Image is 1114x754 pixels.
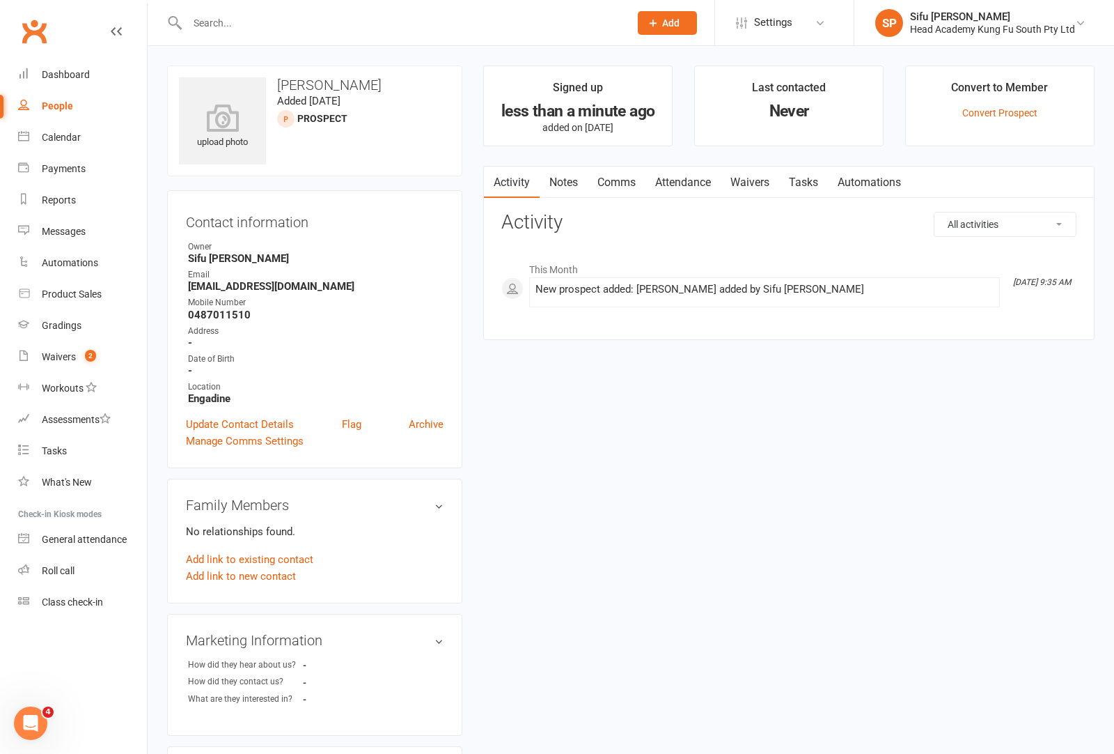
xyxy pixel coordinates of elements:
[179,77,450,93] h3: [PERSON_NAME]
[188,240,444,254] div: Owner
[42,383,84,394] div: Workouts
[188,268,444,282] div: Email
[779,167,828,199] a: Tasks
[18,404,147,436] a: Assessments
[186,568,296,585] a: Add link to new contact
[42,445,67,456] div: Tasks
[186,633,444,648] h3: Marketing Information
[188,280,444,293] strong: [EMAIL_ADDRESS][DOMAIN_NAME]
[42,534,127,545] div: General attendance
[18,524,147,555] a: General attendance kiosk mode
[186,433,304,449] a: Manage Comms Settings
[18,467,147,498] a: What's New
[535,284,994,295] div: New prospect added: [PERSON_NAME] added by Sifu [PERSON_NAME]
[18,587,147,618] a: Class kiosk mode
[188,325,444,338] div: Address
[42,477,92,488] div: What's New
[484,167,540,199] a: Activity
[18,279,147,310] a: Product Sales
[18,216,147,247] a: Messages
[409,416,444,433] a: Archive
[188,309,444,321] strong: 0487011510
[42,351,76,362] div: Waivers
[188,364,444,377] strong: -
[42,69,90,80] div: Dashboard
[553,79,603,104] div: Signed up
[186,498,444,513] h3: Family Members
[540,167,588,199] a: Notes
[18,59,147,91] a: Dashboard
[186,523,444,540] p: No relationships found.
[754,7,792,38] span: Settings
[188,659,303,672] div: How did they hear about us?
[42,707,54,718] span: 4
[18,341,147,373] a: Waivers 2
[721,167,779,199] a: Waivers
[910,23,1075,36] div: Head Academy Kung Fu South Pty Ltd
[828,167,911,199] a: Automations
[188,337,444,349] strong: -
[188,392,444,405] strong: Engadine
[752,79,826,104] div: Last contacted
[303,677,383,688] strong: -
[42,100,73,111] div: People
[188,353,444,366] div: Date of Birth
[18,373,147,404] a: Workouts
[42,257,98,268] div: Automations
[42,163,86,174] div: Payments
[183,13,620,33] input: Search...
[42,597,103,608] div: Class check-in
[188,296,444,309] div: Mobile Number
[18,153,147,185] a: Payments
[179,104,266,150] div: upload photo
[501,255,1076,277] li: This Month
[18,122,147,153] a: Calendar
[18,247,147,279] a: Automations
[186,551,313,568] a: Add link to existing contact
[42,226,86,237] div: Messages
[303,694,383,705] strong: -
[297,113,347,124] snap: prospect
[186,209,444,230] h3: Contact information
[638,11,697,35] button: Add
[303,660,383,670] strong: -
[342,416,361,433] a: Flag
[951,79,1048,104] div: Convert to Member
[496,122,659,133] p: added on [DATE]
[42,288,102,300] div: Product Sales
[188,380,444,394] div: Location
[277,95,340,107] time: Added [DATE]
[1013,277,1071,287] i: [DATE] 9:35 AM
[42,194,76,206] div: Reports
[910,10,1075,23] div: Sifu [PERSON_NAME]
[14,707,47,740] iframe: Intercom live chat
[17,14,52,49] a: Clubworx
[962,107,1037,118] a: Convert Prospect
[188,252,444,265] strong: Sifu [PERSON_NAME]
[18,436,147,467] a: Tasks
[588,167,645,199] a: Comms
[18,310,147,341] a: Gradings
[496,104,659,118] div: less than a minute ago
[42,414,111,425] div: Assessments
[42,132,81,143] div: Calendar
[85,350,96,362] span: 2
[662,17,680,29] span: Add
[186,416,294,433] a: Update Contact Details
[501,212,1076,233] h3: Activity
[18,555,147,587] a: Roll call
[18,185,147,216] a: Reports
[42,320,81,331] div: Gradings
[875,9,903,37] div: SP
[42,565,74,576] div: Roll call
[645,167,721,199] a: Attendance
[18,91,147,122] a: People
[188,693,303,706] div: What are they interested in?
[707,104,870,118] div: Never
[188,675,303,688] div: How did they contact us?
